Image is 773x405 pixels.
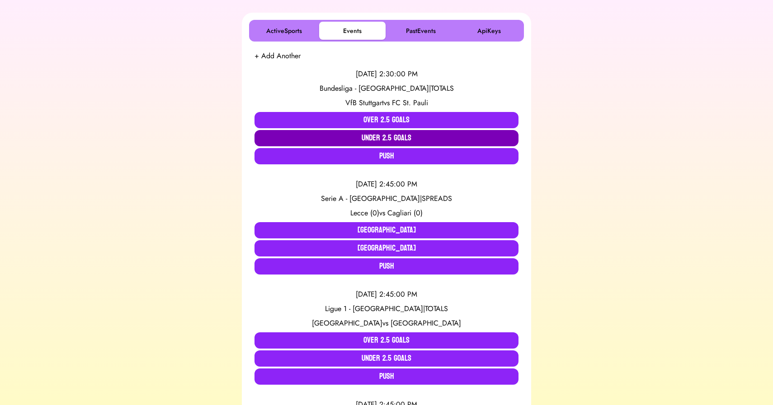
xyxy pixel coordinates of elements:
[255,368,518,385] button: Push
[255,51,301,61] button: + Add Another
[392,98,428,108] span: FC St. Pauli
[255,83,518,94] div: Bundesliga - [GEOGRAPHIC_DATA] | TOTALS
[255,240,518,256] button: [GEOGRAPHIC_DATA]
[350,208,379,218] span: Lecce (0)
[255,148,518,164] button: Push
[255,258,518,275] button: Push
[255,289,518,300] div: [DATE] 2:45:00 PM
[456,22,522,40] button: ApiKeys
[255,318,518,329] div: vs
[255,98,518,108] div: vs
[391,318,461,328] span: [GEOGRAPHIC_DATA]
[255,69,518,79] div: [DATE] 2:30:00 PM
[255,112,518,128] button: Over 2.5 Goals
[345,98,384,108] span: VfB Stuttgart
[387,208,423,218] span: Cagliari (0)
[387,22,454,40] button: PastEvents
[255,222,518,238] button: [GEOGRAPHIC_DATA]
[255,332,518,349] button: Over 2.5 Goals
[255,350,518,367] button: Under 2.5 Goals
[255,193,518,204] div: Serie A - [GEOGRAPHIC_DATA] | SPREADS
[251,22,317,40] button: ActiveSports
[312,318,382,328] span: [GEOGRAPHIC_DATA]
[255,208,518,219] div: vs
[255,303,518,314] div: Ligue 1 - [GEOGRAPHIC_DATA] | TOTALS
[255,179,518,190] div: [DATE] 2:45:00 PM
[255,130,518,146] button: Under 2.5 Goals
[319,22,386,40] button: Events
